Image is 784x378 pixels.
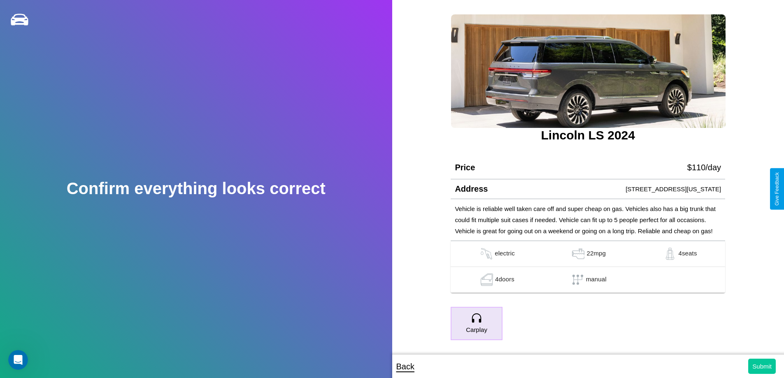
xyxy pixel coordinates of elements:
[687,160,721,175] p: $ 110 /day
[451,241,725,293] table: simple table
[626,183,721,195] p: [STREET_ADDRESS][US_STATE]
[678,248,697,260] p: 4 seats
[586,274,607,286] p: manual
[662,248,678,260] img: gas
[451,128,725,142] h3: Lincoln LS 2024
[748,359,776,374] button: Submit
[495,248,515,260] p: electric
[466,324,487,335] p: Carplay
[8,350,28,370] iframe: Intercom live chat
[396,359,414,374] p: Back
[570,248,586,260] img: gas
[478,248,495,260] img: gas
[455,203,721,237] p: Vehicle is reliable well taken care off and super cheap on gas. Vehicles also has a big trunk tha...
[495,274,514,286] p: 4 doors
[67,179,326,198] h2: Confirm everything looks correct
[586,248,606,260] p: 22 mpg
[455,184,488,194] h4: Address
[479,274,495,286] img: gas
[774,172,780,206] div: Give Feedback
[455,163,475,172] h4: Price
